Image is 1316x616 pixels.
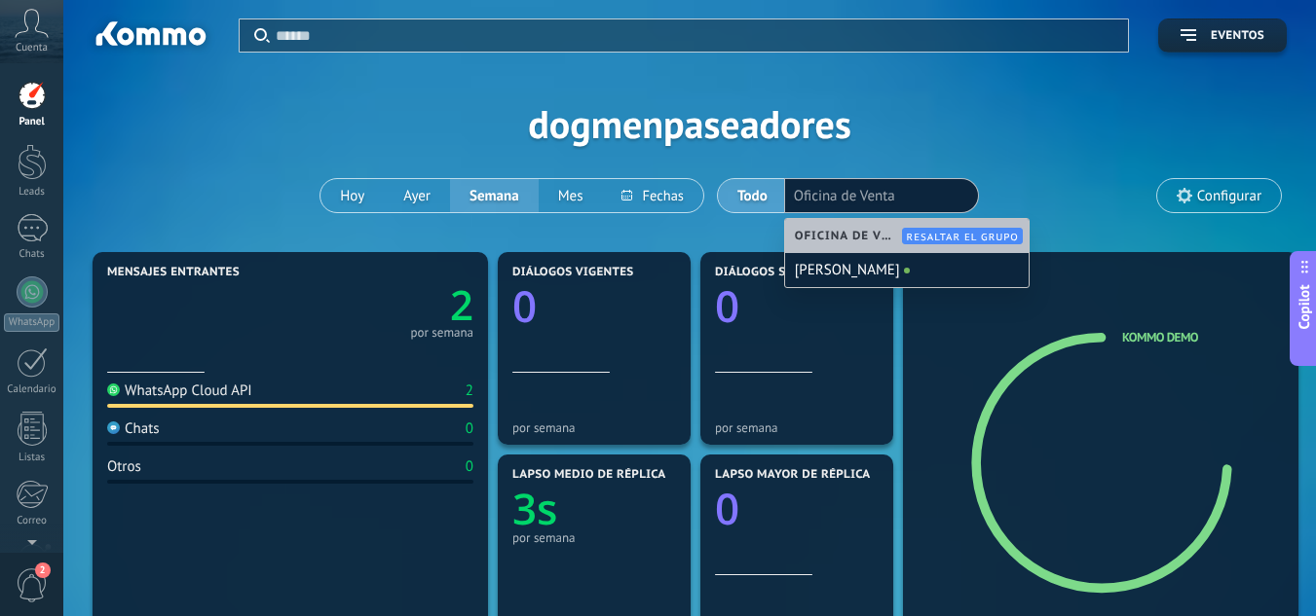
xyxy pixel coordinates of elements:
[718,179,787,212] button: Todo
[290,277,473,333] a: 2
[512,479,558,537] text: 3s
[602,179,702,212] button: Fechas
[4,515,60,527] div: Correo
[320,179,384,212] button: Hoy
[4,313,59,332] div: WhatsApp
[715,266,852,279] span: Diálogos sin réplica
[785,253,1029,287] div: [PERSON_NAME]
[4,452,60,464] div: Listas
[1197,188,1261,204] span: Configurar
[107,421,120,434] img: Chats
[512,266,634,279] span: Diálogos vigentes
[715,479,739,537] text: 0
[107,381,252,400] div: WhatsApp Cloud API
[4,116,60,128] div: Panel
[450,277,473,333] text: 2
[4,186,60,199] div: Leads
[512,468,666,482] span: Lapso medio de réplica
[512,276,537,335] text: 0
[466,381,473,400] div: 2
[1122,329,1198,345] a: Kommo Demo
[16,42,48,54] span: Cuenta
[107,457,141,476] div: Otros
[787,179,934,212] button: Elija un usuarioOficina de Venta
[4,248,60,261] div: Chats
[35,562,51,578] span: 2
[512,420,676,435] div: por semana
[450,179,539,212] button: Semana
[715,276,739,335] text: 0
[384,179,450,212] button: Ayer
[715,420,879,435] div: por semana
[466,457,473,476] div: 0
[107,419,160,438] div: Chats
[539,179,603,212] button: Mes
[107,266,240,279] span: Mensajes entrantes
[4,383,60,396] div: Calendario
[795,229,907,243] span: Oficina de Venta
[715,468,870,482] span: Lapso mayor de réplica
[466,419,473,438] div: 0
[1295,284,1314,329] span: Copilot
[512,530,676,545] div: por semana
[1158,18,1287,53] button: Eventos
[410,328,473,338] div: por semana
[1211,29,1264,43] span: Eventos
[907,231,1019,243] span: Resaltar el grupo
[107,383,120,396] img: WhatsApp Cloud API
